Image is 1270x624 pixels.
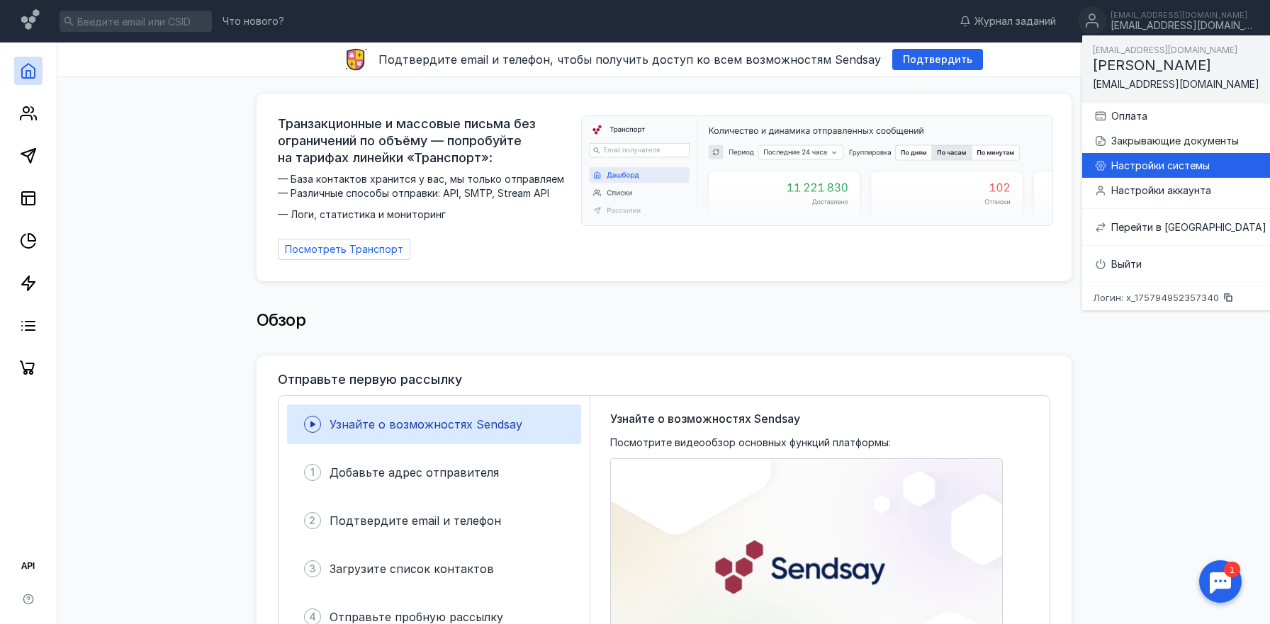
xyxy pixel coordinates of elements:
[1111,109,1266,123] div: Оплата
[330,562,494,576] span: Загрузите список контактов
[257,310,306,330] span: Обзор
[1093,293,1219,302] span: Логин: x_175794952357340
[330,465,499,480] span: Добавьте адрес отправителя
[285,244,403,256] span: Посмотреть Транспорт
[1111,134,1266,148] div: Закрывающие документы
[309,562,316,576] span: 3
[892,49,983,70] button: Подтвердить
[1111,159,1266,173] div: Настройки системы
[1093,78,1259,90] span: [EMAIL_ADDRESS][DOMAIN_NAME]
[1093,45,1237,55] span: [EMAIL_ADDRESS][DOMAIN_NAME]
[330,610,503,624] span: Отправьте пробную рассылку
[309,514,315,528] span: 2
[330,417,522,431] span: Узнайте о возможностях Sendsay
[1111,183,1266,198] div: Настройки аккаунта
[1093,57,1211,74] span: [PERSON_NAME]
[610,436,891,450] span: Посмотрите видеообзор основных функций платформы:
[330,514,501,528] span: Подтвердите email и телефон
[378,52,881,67] span: Подтвердите email и телефон, чтобы получить доступ ко всем возможностям Sendsay
[1111,20,1252,32] div: [EMAIL_ADDRESS][DOMAIN_NAME]
[32,8,48,24] div: 1
[309,610,316,624] span: 4
[974,14,1056,28] span: Журнал заданий
[582,116,1052,225] img: dashboard-transport-banner
[278,239,410,260] a: Посмотреть Транспорт
[223,16,284,26] span: Что нового?
[278,172,573,222] span: — База контактов хранится у вас, мы только отправляем — Различные способы отправки: API, SMTP, St...
[278,373,462,387] h3: Отправьте первую рассылку
[610,410,800,427] span: Узнайте о возможностях Sendsay
[1111,257,1266,271] div: Выйти
[903,54,972,66] span: Подтвердить
[60,11,212,32] input: Введите email или CSID
[952,14,1063,28] a: Журнал заданий
[215,16,291,26] a: Что нового?
[1111,11,1252,19] div: [EMAIL_ADDRESS][DOMAIN_NAME]
[278,115,573,166] span: Транзакционные и массовые письма без ограничений по объёму — попробуйте на тарифах линейки «Транс...
[1111,220,1266,234] div: Перейти в [GEOGRAPHIC_DATA]
[310,465,315,480] span: 1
